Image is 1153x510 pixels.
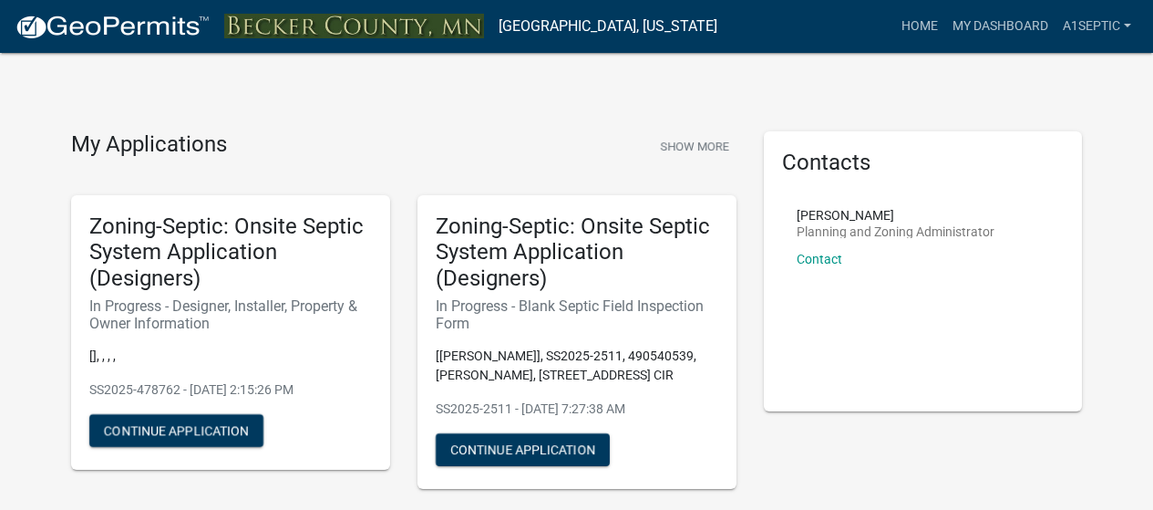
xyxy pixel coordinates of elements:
[436,213,718,292] h5: Zoning-Septic: Onsite Septic System Application (Designers)
[894,9,945,44] a: Home
[499,11,717,42] a: [GEOGRAPHIC_DATA], [US_STATE]
[782,150,1065,176] h5: Contacts
[89,347,372,366] p: [], , , ,
[945,9,1055,44] a: My Dashboard
[1055,9,1138,44] a: A1SEPTIC
[797,252,842,266] a: Contact
[797,225,994,238] p: Planning and Zoning Administrator
[436,400,718,419] p: SS2025-2511 - [DATE] 7:27:38 AM
[653,131,736,161] button: Show More
[71,131,227,159] h4: My Applications
[89,380,372,400] p: SS2025-478762 - [DATE] 2:15:26 PM
[89,297,372,332] h6: In Progress - Designer, Installer, Property & Owner Information
[436,347,718,385] p: [[PERSON_NAME]], SS2025-2511, 490540539, [PERSON_NAME], [STREET_ADDRESS] CIR
[436,297,718,332] h6: In Progress - Blank Septic Field Inspection Form
[436,433,610,466] button: Continue Application
[224,14,484,38] img: Becker County, Minnesota
[89,414,263,447] button: Continue Application
[89,213,372,292] h5: Zoning-Septic: Onsite Septic System Application (Designers)
[797,209,994,222] p: [PERSON_NAME]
